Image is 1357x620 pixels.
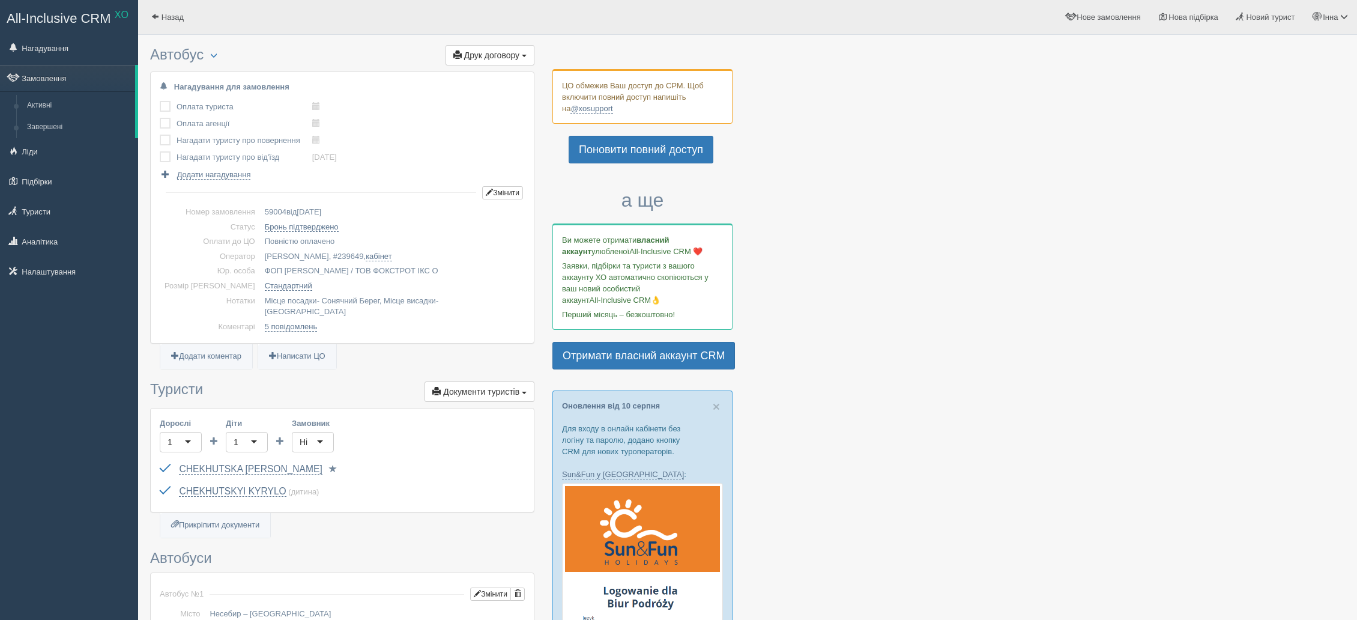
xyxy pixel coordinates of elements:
[199,589,204,598] span: 1
[562,423,723,457] p: Для входу в онлайн кабінети без логіну та паролю, додано кнопку CRM для нових туроператорів.
[1077,13,1140,22] span: Нове замовлення
[1,1,138,34] a: All-Inclusive CRM XO
[425,381,534,402] button: Документи туристів
[288,487,319,496] span: (дитина)
[562,469,723,480] p: :
[160,220,260,235] td: Статус
[443,387,519,397] span: Документи туристів
[260,249,525,264] td: [PERSON_NAME], # ,
[160,344,252,369] a: Додати коментар
[562,309,723,320] p: Перший місяць – безкоштовно!
[552,190,733,211] h3: а ще
[160,320,260,335] td: Коментарі
[22,95,135,117] a: Активні
[260,205,525,220] td: від
[366,252,391,261] a: кабінет
[713,400,720,413] span: ×
[470,588,511,601] button: Змінити
[160,264,260,279] td: Юр. особа
[552,342,735,369] a: Отримати власний аккаунт CRM
[160,294,260,320] td: Нотатки
[562,234,723,257] p: Ви можете отримати улюбленої
[160,513,270,538] a: Прикріпити документи
[260,264,525,279] td: ФОП [PERSON_NAME] / ТОВ ФОКСТРОТ ІКС О
[265,207,286,216] span: 59004
[562,470,684,479] a: Sun&Fun у [GEOGRAPHIC_DATA]
[570,104,612,114] a: @xosupport
[7,11,111,26] span: All-Inclusive CRM
[160,418,202,429] label: Дорослі
[160,279,260,294] td: Розмір [PERSON_NAME]
[713,400,720,413] button: Close
[177,149,312,166] td: Нагадати туристу про від'їзд
[179,464,322,475] a: CHEKHUTSKA [PERSON_NAME]
[260,234,525,249] td: Повністю оплачено
[174,82,289,91] b: Нагадування для замовлення
[22,117,135,138] a: Завершені
[150,47,534,65] h3: Автобус
[177,170,251,180] span: Додати нагадування
[292,418,334,429] label: Замовник
[300,436,307,448] div: Ні
[234,436,238,448] div: 1
[265,281,312,291] a: Стандартний
[297,207,321,216] span: [DATE]
[160,169,250,180] a: Додати нагадування
[265,322,317,332] a: 5 повідомлень
[115,10,128,20] sup: XO
[1168,13,1218,22] span: Нова підбірка
[552,69,733,124] div: ЦО обмежив Ваш доступ до СРМ. Щоб включити повний доступ напишіть на
[1246,13,1295,22] span: Новий турист
[160,234,260,249] td: Оплати до ЦО
[160,205,260,220] td: Номер замовлення
[464,50,519,60] span: Друк договору
[177,99,312,115] td: Оплата туриста
[562,236,669,256] b: власний аккаунт
[150,550,534,566] h3: Автобуси
[177,132,312,149] td: Нагадати туристу про повернення
[258,344,336,369] a: Написати ЦО
[150,381,534,402] h3: Туристи
[1323,13,1338,22] span: Інна
[569,136,713,163] a: Поновити повний доступ
[562,260,723,306] p: Заявки, підбірки та туристи з вашого аккаунту ХО автоматично скопіюються у ваш новий особистий ак...
[482,186,523,199] button: Змінити
[168,436,172,448] div: 1
[562,401,660,410] a: Оновлення від 10 серпня
[260,294,525,320] td: Місце посадки- Сонячний Берег, Місце висадки- [GEOGRAPHIC_DATA]
[337,252,363,261] span: 239649
[160,249,260,264] td: Оператор
[179,486,286,497] a: CHEKHUTSKYI KYRYLO
[590,296,661,305] span: All-Inclusive CRM👌
[629,247,703,256] span: All-Inclusive CRM ❤️
[446,45,534,65] button: Друк договору
[177,115,312,132] td: Оплата агенції
[265,222,339,232] a: Бронь підтверджено
[160,582,204,607] td: Автобус №
[162,13,184,22] span: Назад
[312,153,337,162] a: [DATE]
[226,418,268,429] label: Діти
